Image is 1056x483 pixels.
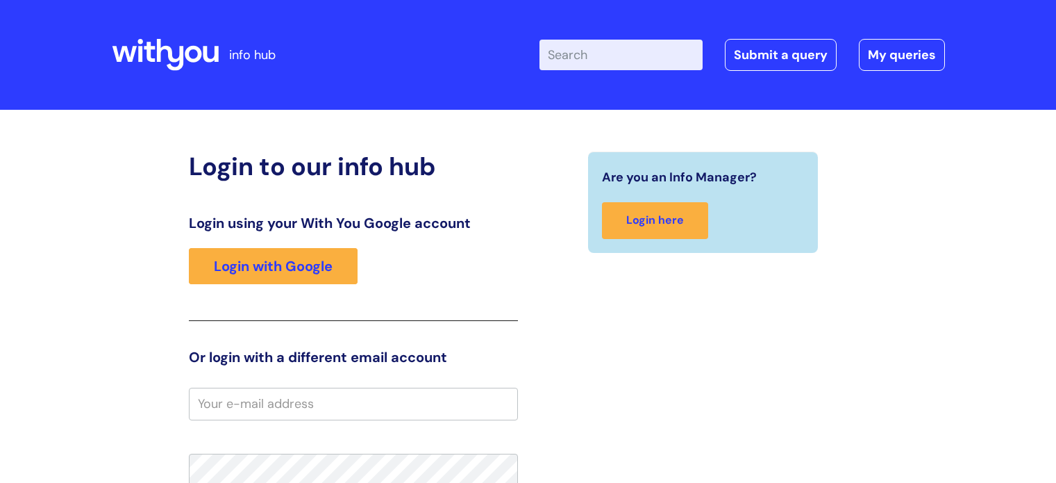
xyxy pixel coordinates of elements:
[602,202,708,239] a: Login here
[602,166,757,188] span: Are you an Info Manager?
[859,39,945,71] a: My queries
[725,39,837,71] a: Submit a query
[189,349,518,366] h3: Or login with a different email account
[189,248,358,284] a: Login with Google
[229,44,276,66] p: info hub
[189,388,518,420] input: Your e-mail address
[189,215,518,231] h3: Login using your With You Google account
[539,40,703,70] input: Search
[189,152,518,181] h2: Login to our info hub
